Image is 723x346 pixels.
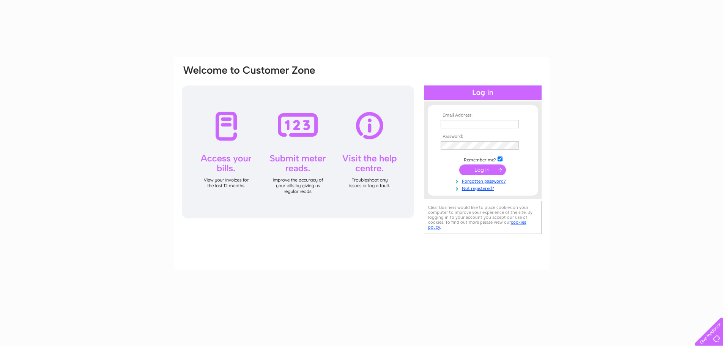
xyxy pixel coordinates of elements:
div: Clear Business would like to place cookies on your computer to improve your experience of the sit... [424,201,542,234]
a: Not registered? [441,184,527,191]
a: cookies policy [428,220,526,230]
th: Email Address: [439,113,527,118]
a: Forgotten password? [441,177,527,184]
td: Remember me? [439,155,527,163]
th: Password: [439,134,527,139]
input: Submit [459,164,506,175]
